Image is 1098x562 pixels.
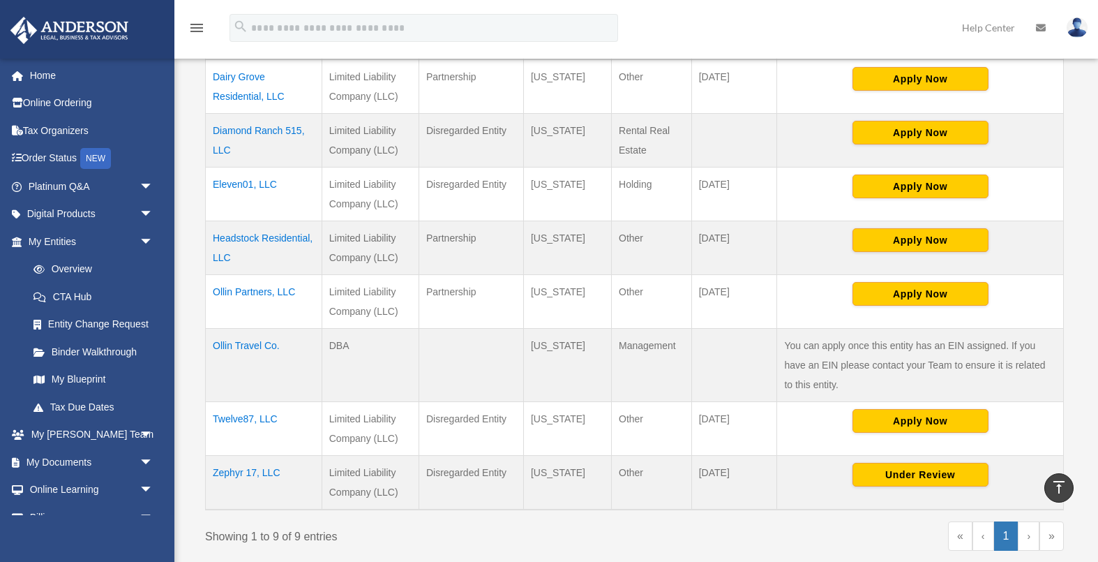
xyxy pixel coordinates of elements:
[10,145,174,173] a: Order StatusNEW
[10,228,167,256] a: My Entitiesarrow_drop_down
[322,328,419,401] td: DBA
[322,455,419,510] td: Limited Liability Company (LLC)
[852,282,988,306] button: Apply Now
[10,172,174,200] a: Platinum Q&Aarrow_drop_down
[322,221,419,274] td: Limited Liability Company (LLC)
[10,200,174,228] a: Digital Productsarrow_drop_down
[523,59,611,113] td: [US_STATE]
[206,113,322,167] td: Diamond Ranch 515, LLC
[188,20,205,36] i: menu
[852,463,988,487] button: Under Review
[691,274,777,328] td: [DATE]
[20,283,167,311] a: CTA Hub
[10,421,174,449] a: My [PERSON_NAME] Teamarrow_drop_down
[80,148,111,169] div: NEW
[523,401,611,455] td: [US_STATE]
[852,67,988,91] button: Apply Now
[206,59,322,113] td: Dairy Grove Residential, LLC
[140,228,167,256] span: arrow_drop_down
[20,393,167,421] a: Tax Due Dates
[188,24,205,36] a: menu
[10,61,174,89] a: Home
[1067,17,1088,38] img: User Pic
[20,311,167,339] a: Entity Change Request
[20,366,167,394] a: My Blueprint
[206,455,322,510] td: Zephyr 17, LLC
[612,167,692,221] td: Holding
[852,121,988,145] button: Apply Now
[691,59,777,113] td: [DATE]
[322,59,419,113] td: Limited Liability Company (LLC)
[777,328,1064,401] td: You can apply once this entity has an EIN assigned. If you have an EIN please contact your Team t...
[322,167,419,221] td: Limited Liability Company (LLC)
[10,89,174,117] a: Online Ordering
[140,448,167,477] span: arrow_drop_down
[1051,479,1067,496] i: vertical_align_top
[691,221,777,274] td: [DATE]
[140,200,167,229] span: arrow_drop_down
[322,113,419,167] td: Limited Liability Company (LLC)
[523,328,611,401] td: [US_STATE]
[20,338,167,366] a: Binder Walkthrough
[419,221,523,274] td: Partnership
[691,401,777,455] td: [DATE]
[523,167,611,221] td: [US_STATE]
[523,274,611,328] td: [US_STATE]
[691,455,777,510] td: [DATE]
[10,503,174,531] a: Billingarrow_drop_down
[1044,473,1074,503] a: vertical_align_top
[612,113,692,167] td: Rental Real Estate
[523,455,611,510] td: [US_STATE]
[852,175,988,198] button: Apply Now
[206,401,322,455] td: Twelve87, LLC
[206,274,322,328] td: Ollin Partners, LLC
[10,476,174,504] a: Online Learningarrow_drop_down
[205,522,624,547] div: Showing 1 to 9 of 9 entries
[612,401,692,455] td: Other
[419,455,523,510] td: Disregarded Entity
[948,522,972,551] a: First
[206,221,322,274] td: Headstock Residential, LLC
[140,476,167,505] span: arrow_drop_down
[691,167,777,221] td: [DATE]
[322,274,419,328] td: Limited Liability Company (LLC)
[419,167,523,221] td: Disregarded Entity
[233,19,248,34] i: search
[20,256,160,283] a: Overview
[852,228,988,252] button: Apply Now
[322,401,419,455] td: Limited Liability Company (LLC)
[206,328,322,401] td: Ollin Travel Co.
[206,167,322,221] td: Eleven01, LLC
[140,421,167,450] span: arrow_drop_down
[140,172,167,201] span: arrow_drop_down
[419,274,523,328] td: Partnership
[10,448,174,476] a: My Documentsarrow_drop_down
[612,59,692,113] td: Other
[419,113,523,167] td: Disregarded Entity
[419,59,523,113] td: Partnership
[10,117,174,145] a: Tax Organizers
[523,113,611,167] td: [US_STATE]
[612,328,692,401] td: Management
[6,17,133,44] img: Anderson Advisors Platinum Portal
[612,221,692,274] td: Other
[419,401,523,455] td: Disregarded Entity
[523,221,611,274] td: [US_STATE]
[612,274,692,328] td: Other
[852,409,988,433] button: Apply Now
[612,455,692,510] td: Other
[140,503,167,532] span: arrow_drop_down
